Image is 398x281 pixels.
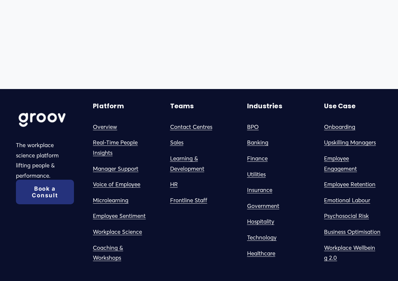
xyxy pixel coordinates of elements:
a: Hospitality [247,217,274,227]
strong: Teams [170,101,194,111]
p: The workplace science platform lifting people & performance. [16,140,74,181]
a: Voice of Employee [93,179,140,190]
a: Sales [170,138,183,148]
a: Real-Time People Insights [93,138,151,158]
a: g 2.0 [324,253,337,263]
a: Government [247,201,279,211]
a: Finance [247,153,268,164]
strong: Platform [93,101,124,111]
a: Employee Retention [324,179,375,190]
a: Workplace Wellbein [324,243,375,253]
a: Healthcare [247,248,275,259]
a: Insurance [247,185,272,195]
strong: Use Case [324,101,356,111]
a: Workplace Science [93,227,142,237]
a: Upskilling Managers [324,138,376,148]
a: Manager Support [93,164,138,174]
a: Frontline Staff [170,195,207,206]
a: Contact Centres [170,122,212,132]
a: Employee Sentiment [93,211,146,221]
a: Emotional Labour [324,195,370,206]
a: Onboarding [324,122,355,132]
a: Microlearning [93,195,128,206]
a: Psychosocial Risk [324,211,369,221]
a: Learning & Development [170,153,228,174]
a: Employee Engagement [324,153,382,174]
a: Utilities [247,169,266,180]
strong: Industries [247,101,282,111]
a: Overview [93,122,117,132]
a: BPO [247,122,259,132]
a: Banking [247,138,268,148]
a: Technology [247,233,277,243]
a: HR [170,179,178,190]
a: Business Optimisation [324,227,380,237]
a: Coaching & Workshops [93,243,151,263]
a: Book a Consult [16,180,74,204]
